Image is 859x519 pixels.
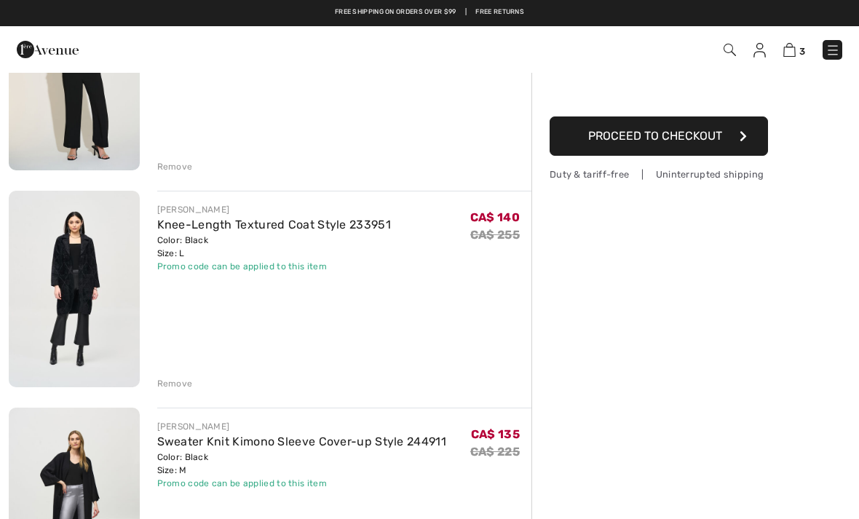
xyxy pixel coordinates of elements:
[157,435,446,448] a: Sweater Knit Kimono Sleeve Cover-up Style 244911
[470,210,520,224] span: CA$ 140
[724,44,736,56] img: Search
[157,160,193,173] div: Remove
[157,218,391,231] a: Knee-Length Textured Coat Style 233951
[9,191,140,387] img: Knee-Length Textured Coat Style 233951
[550,116,768,156] button: Proceed to Checkout
[17,35,79,64] img: 1ère Avenue
[550,167,768,181] div: Duty & tariff-free | Uninterrupted shipping
[157,451,446,477] div: Color: Black Size: M
[588,129,722,143] span: Proceed to Checkout
[157,477,446,490] div: Promo code can be applied to this item
[157,420,446,433] div: [PERSON_NAME]
[783,43,796,57] img: Shopping Bag
[475,7,524,17] a: Free Returns
[470,445,520,459] s: CA$ 225
[471,427,520,441] span: CA$ 135
[157,377,193,390] div: Remove
[783,41,805,58] a: 3
[550,79,768,111] iframe: PayPal-paypal
[157,260,391,273] div: Promo code can be applied to this item
[157,203,391,216] div: [PERSON_NAME]
[826,43,840,58] img: Menu
[335,7,456,17] a: Free shipping on orders over $99
[17,41,79,55] a: 1ère Avenue
[157,234,391,260] div: Color: Black Size: L
[799,46,805,57] span: 3
[470,228,520,242] s: CA$ 255
[465,7,467,17] span: |
[753,43,766,58] img: My Info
